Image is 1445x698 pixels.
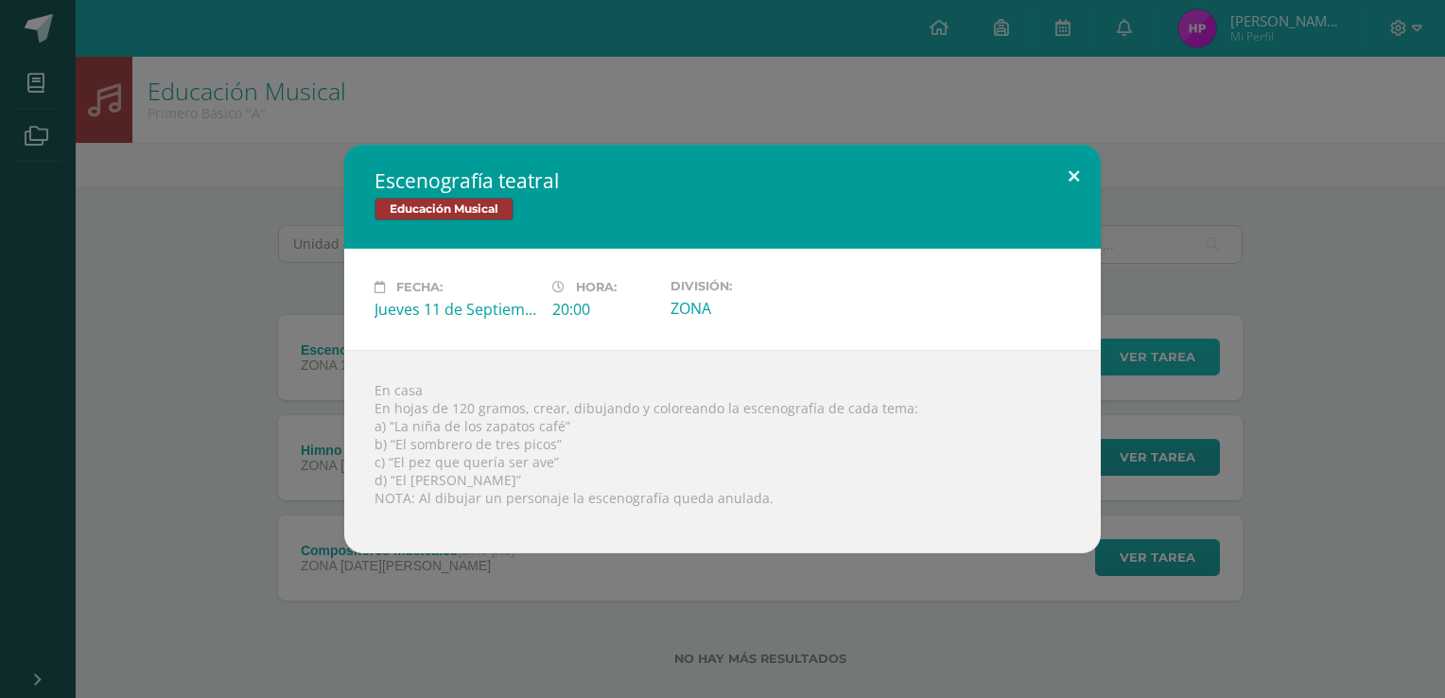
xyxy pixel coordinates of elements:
div: ZONA [670,298,833,319]
div: Jueves 11 de Septiembre [374,299,537,320]
button: Close (Esc) [1047,145,1101,209]
span: Educación Musical [374,198,514,220]
div: 20:00 [552,299,655,320]
span: Fecha: [396,280,443,294]
label: División: [670,279,833,293]
div: En casa En hojas de 120 gramos, crear, dibujando y coloreando la escenografía de cada tema: a) “L... [344,350,1101,553]
span: Hora: [576,280,617,294]
h2: Escenografía teatral [374,167,1071,194]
